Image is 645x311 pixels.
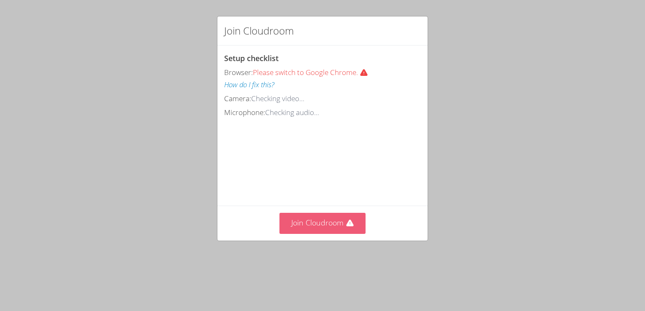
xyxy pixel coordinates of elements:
span: Microphone: [224,107,265,117]
span: Setup checklist [224,53,279,63]
h2: Join Cloudroom [224,23,294,38]
button: How do I fix this? [224,79,274,91]
span: Please switch to Google Chrome. [253,67,375,77]
span: Browser: [224,67,253,77]
button: Join Cloudroom [279,213,366,233]
span: Checking audio... [265,107,319,117]
span: Checking video... [251,94,304,103]
span: Camera: [224,94,251,103]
